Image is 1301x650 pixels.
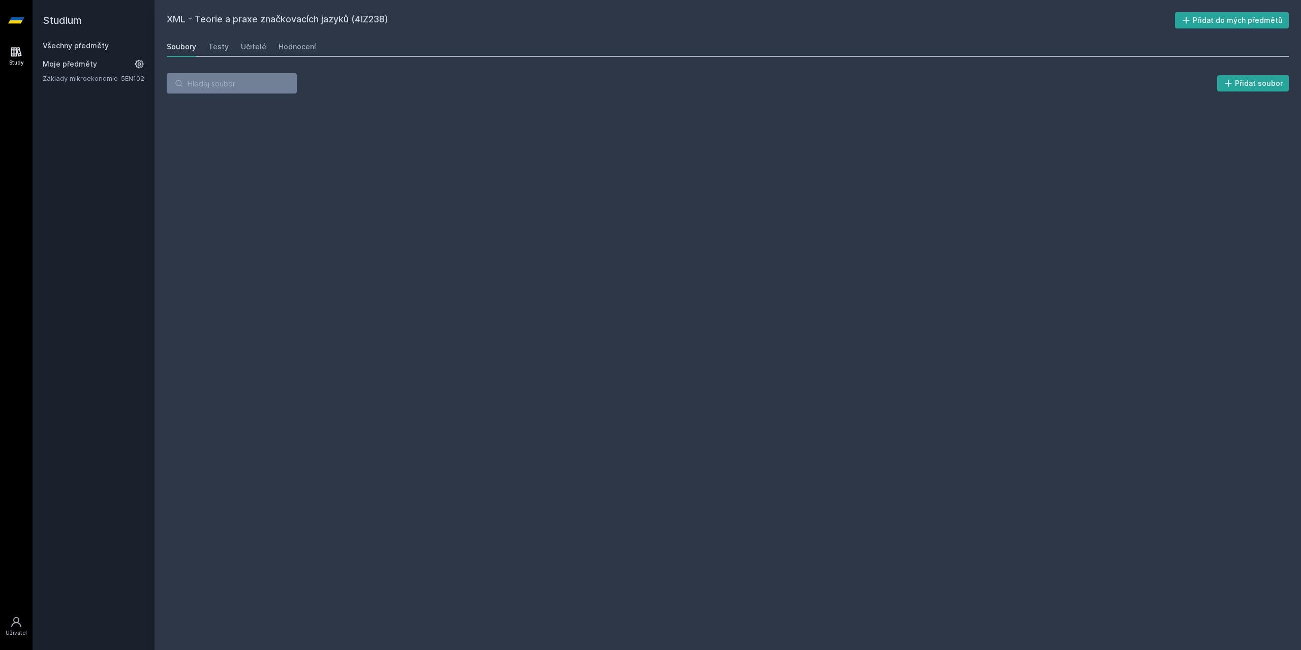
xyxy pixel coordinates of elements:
[6,629,27,637] div: Uživatel
[208,42,229,52] div: Testy
[121,74,144,82] a: 5EN102
[278,37,316,57] a: Hodnocení
[241,42,266,52] div: Učitelé
[167,42,196,52] div: Soubory
[167,12,1175,28] h2: XML - Teorie a praxe značkovacích jazyků (4IZ238)
[2,611,30,642] a: Uživatel
[9,59,24,67] div: Study
[208,37,229,57] a: Testy
[43,73,121,83] a: Základy mikroekonomie
[1175,12,1289,28] button: Přidat do mých předmětů
[2,41,30,72] a: Study
[241,37,266,57] a: Učitelé
[43,59,97,69] span: Moje předměty
[1217,75,1289,91] button: Přidat soubor
[167,37,196,57] a: Soubory
[167,73,297,94] input: Hledej soubor
[278,42,316,52] div: Hodnocení
[43,41,109,50] a: Všechny předměty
